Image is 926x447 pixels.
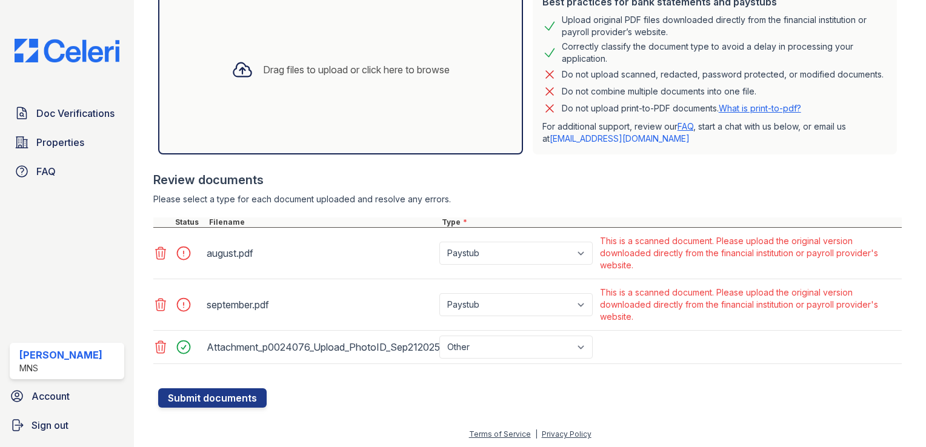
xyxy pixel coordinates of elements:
[439,217,902,227] div: Type
[153,193,902,205] div: Please select a type for each document uploaded and resolve any errors.
[562,67,884,82] div: Do not upload scanned, redacted, password protected, or modified documents.
[19,348,102,362] div: [PERSON_NAME]
[158,388,267,408] button: Submit documents
[207,217,439,227] div: Filename
[153,171,902,188] div: Review documents
[5,39,129,62] img: CE_Logo_Blue-a8612792a0a2168367f1c8372b55b34899dd931a85d93a1a3d3e32e68fde9ad4.png
[19,362,102,374] div: MNS
[469,429,531,439] a: Terms of Service
[535,429,538,439] div: |
[36,135,84,150] span: Properties
[32,418,68,432] span: Sign out
[207,337,435,357] div: Attachment_p0024076_Upload_PhotoID_Sep212025014034.jpg
[562,14,887,38] div: Upload original PDF files downloaded directly from the financial institution or payroll provider’...
[562,102,801,114] p: Do not upload print-to-PDF documents.
[5,384,129,408] a: Account
[562,41,887,65] div: Correctly classify the document type to avoid a delay in processing your application.
[207,243,435,263] div: august.pdf
[719,103,801,113] a: What is print-to-pdf?
[32,389,70,403] span: Account
[36,106,115,121] span: Doc Verifications
[542,121,887,145] p: For additional support, review our , start a chat with us below, or email us at
[10,101,124,125] a: Doc Verifications
[600,235,899,271] div: This is a scanned document. Please upload the original version downloaded directly from the finan...
[173,217,207,227] div: Status
[550,133,690,144] a: [EMAIL_ADDRESS][DOMAIN_NAME]
[600,286,899,323] div: This is a scanned document. Please upload the original version downloaded directly from the finan...
[207,295,435,314] div: september.pdf
[678,121,693,131] a: FAQ
[10,159,124,184] a: FAQ
[10,130,124,154] a: Properties
[36,164,56,179] span: FAQ
[562,84,756,99] div: Do not combine multiple documents into one file.
[5,413,129,437] a: Sign out
[542,429,591,439] a: Privacy Policy
[263,62,450,77] div: Drag files to upload or click here to browse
